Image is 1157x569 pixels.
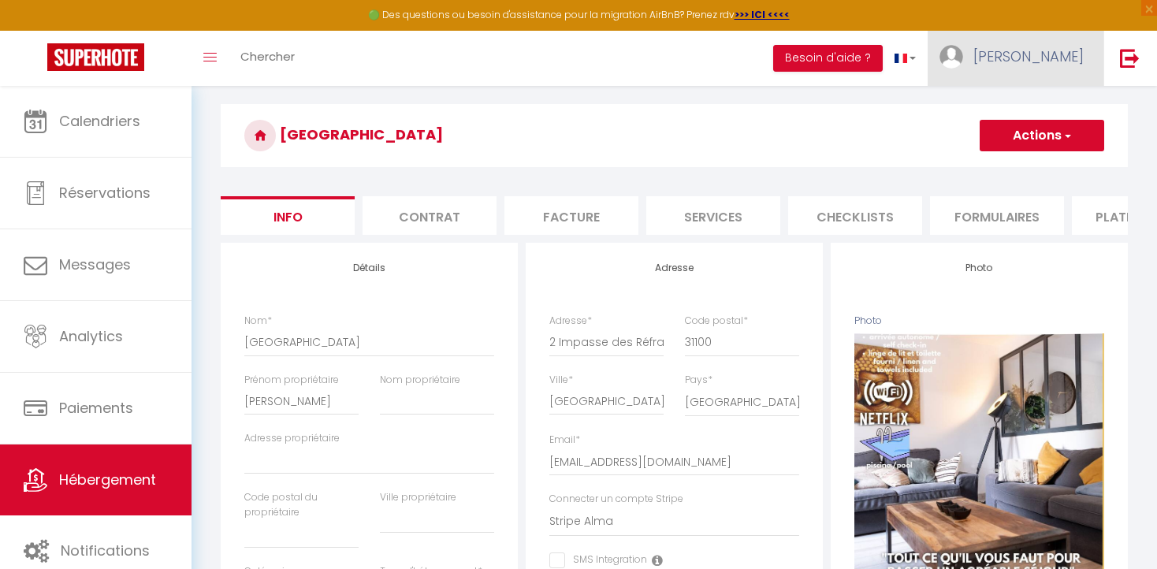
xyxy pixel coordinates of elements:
h4: Détails [244,262,494,273]
h4: Photo [854,262,1104,273]
li: Services [646,196,780,235]
span: Notifications [61,541,150,560]
label: Ville propriétaire [380,490,456,505]
img: logout [1120,48,1140,68]
span: Calendriers [59,111,140,131]
label: Connecter un compte Stripe [549,492,683,507]
li: Facture [504,196,638,235]
span: Chercher [240,48,295,65]
label: Ville [549,373,573,388]
label: Nom propriétaire [380,373,460,388]
label: Photo [854,314,882,329]
label: Code postal du propriétaire [244,490,359,520]
span: Hébergement [59,470,156,489]
img: ... [939,45,963,69]
label: Code postal [685,314,748,329]
label: Adresse [549,314,592,329]
li: Checklists [788,196,922,235]
a: >>> ICI <<<< [735,8,790,21]
span: Analytics [59,326,123,346]
span: [PERSON_NAME] [973,46,1084,66]
li: Formulaires [930,196,1064,235]
button: Actions [980,120,1104,151]
label: Adresse propriétaire [244,431,340,446]
label: Prénom propriétaire [244,373,339,388]
span: Messages [59,255,131,274]
span: Réservations [59,183,151,203]
label: Pays [685,373,712,388]
h4: Adresse [549,262,799,273]
li: Contrat [363,196,497,235]
label: Email [549,433,580,448]
a: Chercher [229,31,307,86]
img: Super Booking [47,43,144,71]
span: Paiements [59,398,133,418]
h3: [GEOGRAPHIC_DATA] [221,104,1128,167]
li: Info [221,196,355,235]
a: ... [PERSON_NAME] [928,31,1103,86]
label: Nom [244,314,272,329]
button: Besoin d'aide ? [773,45,883,72]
